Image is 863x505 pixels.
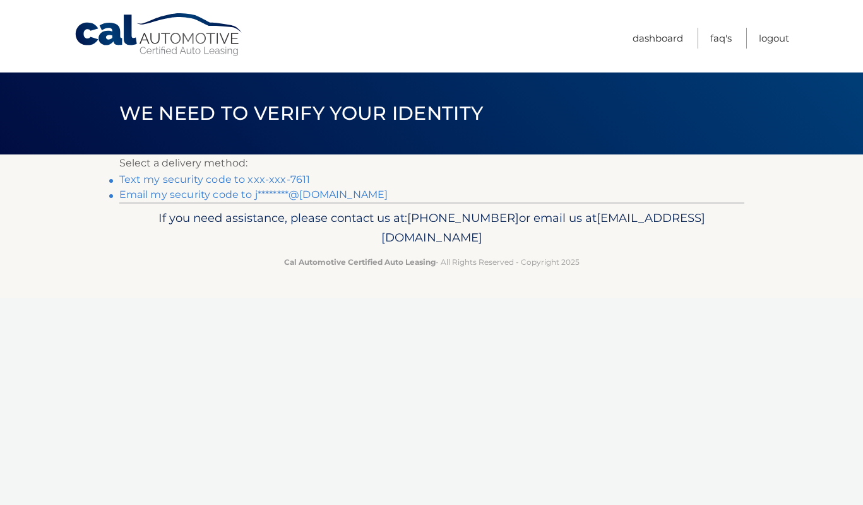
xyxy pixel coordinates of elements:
p: Select a delivery method: [119,154,744,172]
a: Text my security code to xxx-xxx-7611 [119,173,311,185]
a: FAQ's [710,28,732,49]
a: Email my security code to j********@[DOMAIN_NAME] [119,189,388,200]
p: - All Rights Reserved - Copyright 2025 [128,255,736,269]
strong: Cal Automotive Certified Auto Leasing [284,257,436,267]
a: Dashboard [633,28,683,49]
span: [PHONE_NUMBER] [407,211,519,225]
p: If you need assistance, please contact us at: or email us at [128,208,736,248]
span: We need to verify your identity [119,102,484,125]
a: Logout [759,28,789,49]
a: Cal Automotive [74,13,244,57]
